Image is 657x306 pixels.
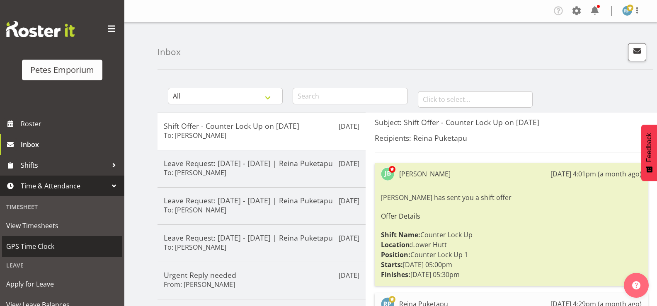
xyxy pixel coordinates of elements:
[399,169,451,179] div: [PERSON_NAME]
[381,167,394,181] img: jodine-bunn132.jpg
[164,121,359,130] h5: Shift Offer - Counter Lock Up on [DATE]
[375,133,648,142] h5: Recipients: Reina Puketapu
[339,196,359,206] p: [DATE]
[381,240,412,249] strong: Location:
[6,278,118,290] span: Apply for Leave
[381,230,420,239] strong: Shift Name:
[164,233,359,242] h5: Leave Request: [DATE] - [DATE] | Reina Puketapu
[164,243,226,251] h6: To: [PERSON_NAME]
[21,118,120,130] span: Roster
[164,206,226,214] h6: To: [PERSON_NAME]
[293,88,407,104] input: Search
[632,281,640,289] img: help-xxl-2.png
[2,274,122,294] a: Apply for Leave
[339,121,359,131] p: [DATE]
[418,91,533,108] input: Click to select...
[339,270,359,280] p: [DATE]
[550,169,642,179] div: [DATE] 4:01pm (a month ago)
[30,64,94,76] div: Petes Emporium
[375,118,648,127] h5: Subject: Shift Offer - Counter Lock Up on [DATE]
[158,47,181,57] h4: Inbox
[21,138,120,151] span: Inbox
[2,257,122,274] div: Leave
[339,159,359,169] p: [DATE]
[2,215,122,236] a: View Timesheets
[381,190,642,282] div: [PERSON_NAME] has sent you a shift offer Counter Lock Up Lower Hutt Counter Lock Up 1 [DATE] 05:0...
[21,159,108,171] span: Shifts
[164,270,359,279] h5: Urgent Reply needed
[6,21,75,37] img: Rosterit website logo
[381,250,410,259] strong: Position:
[6,219,118,232] span: View Timesheets
[2,236,122,257] a: GPS Time Clock
[164,280,235,289] h6: From: [PERSON_NAME]
[641,125,657,181] button: Feedback - Show survey
[339,233,359,243] p: [DATE]
[164,169,226,177] h6: To: [PERSON_NAME]
[381,270,410,279] strong: Finishes:
[645,133,653,162] span: Feedback
[164,159,359,168] h5: Leave Request: [DATE] - [DATE] | Reina Puketapu
[164,196,359,205] h5: Leave Request: [DATE] - [DATE] | Reina Puketapu
[164,131,226,140] h6: To: [PERSON_NAME]
[6,240,118,253] span: GPS Time Clock
[2,198,122,215] div: Timesheet
[21,180,108,192] span: Time & Attendance
[381,212,642,220] h6: Offer Details
[381,260,403,269] strong: Starts:
[622,6,632,16] img: reina-puketapu721.jpg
